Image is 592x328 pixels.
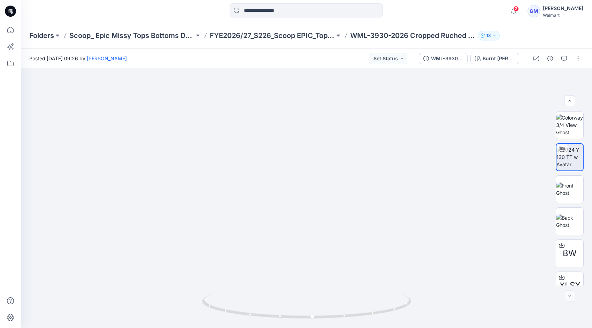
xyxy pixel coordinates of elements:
[431,55,463,62] div: WML-3930-2026_Rev1_Cropped Jacket_Full Colorway
[556,114,583,136] img: Colorway 3/4 View Ghost
[559,279,581,292] span: XLSX
[556,182,583,197] img: Front Ghost
[556,146,583,168] img: 2024 Y 130 TT w Avatar
[419,53,468,64] button: WML-3930-2026_Rev1_Cropped Jacket_Full Colorway
[528,5,540,17] div: GM
[29,55,127,62] span: Posted [DATE] 09:26 by
[29,31,54,40] a: Folders
[210,31,335,40] a: FYE2026/27_S226_Scoop EPIC_Top & Bottom
[543,13,583,18] div: Walmart
[556,214,583,229] img: Back Ghost
[478,31,500,40] button: 13
[87,55,127,61] a: [PERSON_NAME]
[470,53,519,64] button: Burnt [PERSON_NAME]
[545,53,556,64] button: Details
[483,55,515,62] div: Burnt Rosemary
[350,31,475,40] p: WML-3930-2026 Cropped Ruched Jacket
[486,32,491,39] p: 13
[563,247,577,260] span: BW
[513,6,519,12] span: 2
[69,31,194,40] a: Scoop_ Epic Missy Tops Bottoms Dress
[543,4,583,13] div: [PERSON_NAME]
